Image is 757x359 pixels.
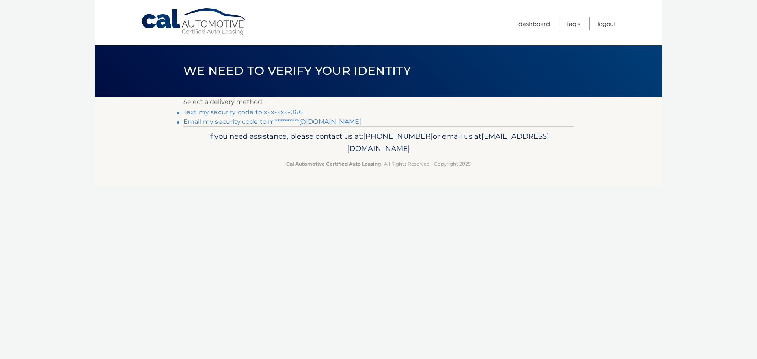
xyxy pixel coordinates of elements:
span: [PHONE_NUMBER] [363,132,433,141]
span: We need to verify your identity [183,63,411,78]
a: Logout [597,17,616,30]
p: If you need assistance, please contact us at: or email us at [188,130,569,155]
a: Cal Automotive [141,8,247,36]
a: Text my security code to xxx-xxx-0661 [183,108,305,116]
strong: Cal Automotive Certified Auto Leasing [286,161,381,167]
a: Email my security code to m**********@[DOMAIN_NAME] [183,118,361,125]
p: - All Rights Reserved - Copyright 2025 [188,160,569,168]
a: FAQ's [567,17,580,30]
p: Select a delivery method: [183,97,574,108]
a: Dashboard [518,17,550,30]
